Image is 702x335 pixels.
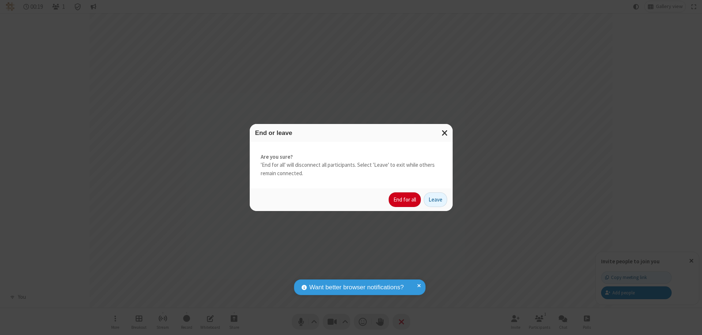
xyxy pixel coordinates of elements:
h3: End or leave [255,129,447,136]
strong: Are you sure? [261,153,442,161]
button: End for all [389,192,421,207]
span: Want better browser notifications? [309,283,404,292]
button: Close modal [437,124,453,142]
div: 'End for all' will disconnect all participants. Select 'Leave' to exit while others remain connec... [250,142,453,189]
button: Leave [424,192,447,207]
